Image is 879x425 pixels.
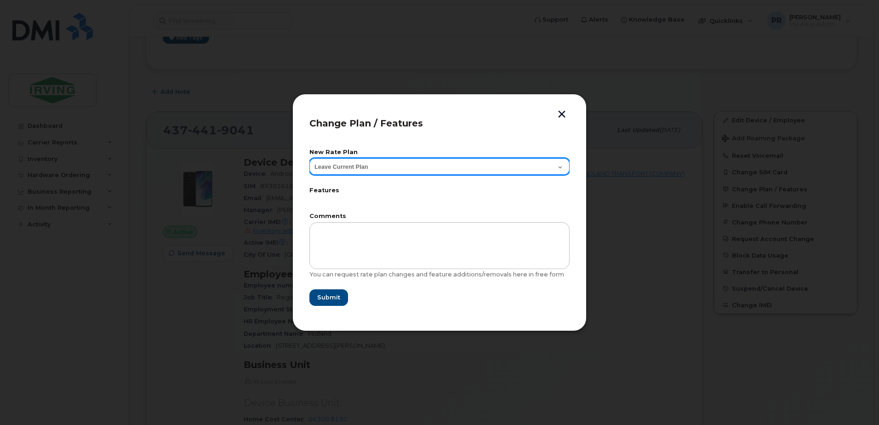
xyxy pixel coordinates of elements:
div: You can request rate plan changes and feature additions/removals here in free form [309,271,570,278]
label: Comments [309,213,570,219]
button: Submit [309,289,348,306]
span: Submit [317,293,340,302]
span: Change Plan / Features [309,118,423,129]
label: New Rate Plan [309,149,570,155]
label: Features [309,188,570,194]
